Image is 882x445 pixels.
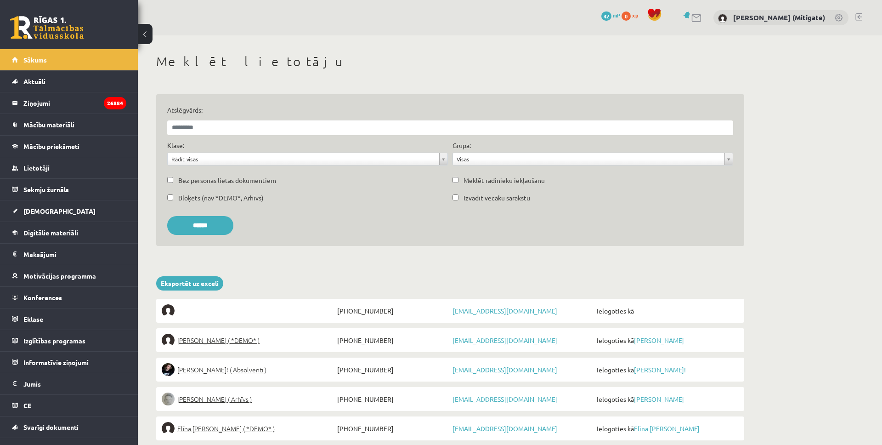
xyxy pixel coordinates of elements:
[12,395,126,416] a: CE
[23,337,85,345] span: Izglītības programas
[12,308,126,330] a: Eklase
[23,92,126,114] legend: Ziņojumi
[177,422,275,435] span: Elīna [PERSON_NAME] ( *DEMO* )
[162,422,335,435] a: Elīna [PERSON_NAME] ( *DEMO* )
[104,97,126,109] i: 26884
[452,395,557,403] a: [EMAIL_ADDRESS][DOMAIN_NAME]
[23,164,50,172] span: Lietotāji
[594,422,739,435] span: Ielogoties kā
[12,71,126,92] a: Aktuāli
[178,193,264,203] label: Bloķēts (nav *DEMO*, Arhīvs)
[634,424,700,433] a: Elīna [PERSON_NAME]
[733,13,825,22] a: [PERSON_NAME] (Mitigate)
[23,293,62,302] span: Konferences
[162,334,175,347] img: Elīna Elizabete Ancveriņa
[12,244,126,265] a: Maksājumi
[178,176,276,185] label: Bez personas lietas dokumentiem
[12,179,126,200] a: Sekmju žurnāls
[23,120,74,129] span: Mācību materiāli
[12,157,126,178] a: Lietotāji
[622,11,643,19] a: 0 xp
[23,244,126,265] legend: Maksājumi
[12,373,126,394] a: Jumis
[601,11,620,19] a: 42 mP
[12,352,126,373] a: Informatīvie ziņojumi
[12,265,126,286] a: Motivācijas programma
[464,193,530,203] label: Izvadīt vecāku sarakstu
[162,393,335,405] a: [PERSON_NAME] ( Arhīvs )
[23,56,47,64] span: Sākums
[12,49,126,70] a: Sākums
[452,365,557,374] a: [EMAIL_ADDRESS][DOMAIN_NAME]
[464,176,545,185] label: Meklēt radinieku iekļaušanu
[23,358,89,366] span: Informatīvie ziņojumi
[162,363,175,376] img: Sofija Anrio-Karlauska!
[601,11,611,21] span: 42
[335,334,450,347] span: [PHONE_NUMBER]
[12,92,126,114] a: Ziņojumi26884
[452,336,557,344] a: [EMAIL_ADDRESS][DOMAIN_NAME]
[12,136,126,157] a: Mācību priekšmeti
[23,77,45,86] span: Aktuāli
[12,200,126,222] a: [DEMOGRAPHIC_DATA]
[23,401,31,410] span: CE
[594,393,739,405] span: Ielogoties kā
[156,276,223,291] a: Eksportēt uz exceli
[156,54,744,69] h1: Meklēt lietotāju
[632,11,638,19] span: xp
[23,315,43,323] span: Eklase
[718,14,727,23] img: Vitālijs Viļums (Mitigate)
[613,11,620,19] span: mP
[23,142,79,150] span: Mācību priekšmeti
[634,395,684,403] a: [PERSON_NAME]
[335,422,450,435] span: [PHONE_NUMBER]
[453,153,733,165] a: Visas
[594,304,739,317] span: Ielogoties kā
[162,334,335,347] a: [PERSON_NAME] ( *DEMO* )
[12,330,126,351] a: Izglītības programas
[335,304,450,317] span: [PHONE_NUMBER]
[167,105,733,115] label: Atslēgvārds:
[634,336,684,344] a: [PERSON_NAME]
[162,393,175,405] img: Lelde Braune
[452,141,471,150] label: Grupa:
[452,307,557,315] a: [EMAIL_ADDRESS][DOMAIN_NAME]
[10,16,84,39] a: Rīgas 1. Tālmācības vidusskola
[23,272,96,280] span: Motivācijas programma
[452,424,557,433] a: [EMAIL_ADDRESS][DOMAIN_NAME]
[23,380,41,388] span: Jumis
[177,393,252,405] span: [PERSON_NAME] ( Arhīvs )
[23,207,96,215] span: [DEMOGRAPHIC_DATA]
[12,222,126,243] a: Digitālie materiāli
[167,141,184,150] label: Klase:
[162,363,335,376] a: [PERSON_NAME]! ( Absolventi )
[177,363,266,376] span: [PERSON_NAME]! ( Absolventi )
[171,153,435,165] span: Rādīt visas
[23,423,79,431] span: Svarīgi dokumenti
[594,363,739,376] span: Ielogoties kā
[12,114,126,135] a: Mācību materiāli
[335,363,450,376] span: [PHONE_NUMBER]
[457,153,721,165] span: Visas
[162,422,175,435] img: Elīna Jolanta Bunce
[12,287,126,308] a: Konferences
[622,11,631,21] span: 0
[23,228,78,237] span: Digitālie materiāli
[177,334,260,347] span: [PERSON_NAME] ( *DEMO* )
[594,334,739,347] span: Ielogoties kā
[335,393,450,405] span: [PHONE_NUMBER]
[634,365,686,374] a: [PERSON_NAME]!
[23,185,69,194] span: Sekmju žurnāls
[12,416,126,438] a: Svarīgi dokumenti
[168,153,447,165] a: Rādīt visas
